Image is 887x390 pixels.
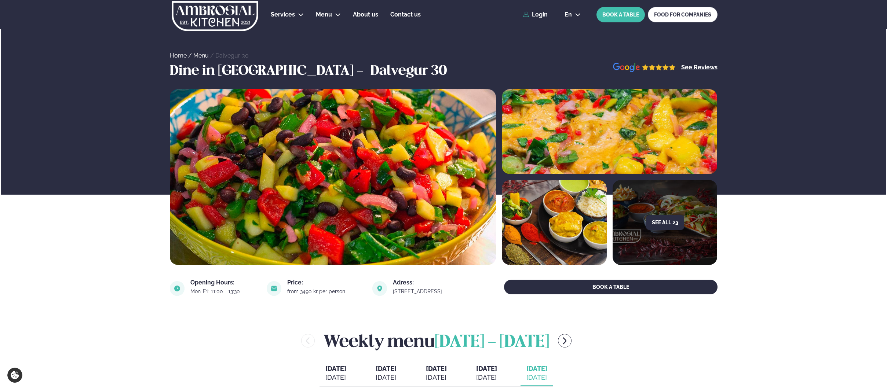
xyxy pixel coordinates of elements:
div: Mon-Fri: 11:00 - 13:30 [190,288,258,294]
img: image alt [170,281,185,296]
a: See Reviews [681,65,718,70]
span: [DATE] [476,365,497,372]
a: Menu [193,52,209,59]
span: / [188,52,193,59]
span: [DATE] [325,365,346,372]
span: [DATE] [426,365,447,372]
img: logo [171,1,259,31]
h3: Dine in [GEOGRAPHIC_DATA] - [170,63,367,80]
button: [DATE] [DATE] [370,361,402,386]
div: Opening Hours: [190,280,258,286]
h3: Dalvegur 30 [371,63,447,80]
a: Home [170,52,187,59]
a: Services [271,10,295,19]
button: menu-btn-right [558,334,572,347]
a: Cookie settings [7,368,22,383]
div: [DATE] [426,373,447,382]
button: BOOK A TABLE [504,280,717,294]
button: BOOK A TABLE [596,7,645,22]
button: [DATE] [DATE] [420,361,453,386]
span: [DATE] - [DATE] [435,334,549,350]
img: image alt [613,63,676,73]
a: FOOD FOR COMPANIES [648,7,718,22]
button: [DATE] [DATE] [470,361,503,386]
span: [DATE] [526,364,547,373]
div: [DATE] [476,373,497,382]
a: Contact us [390,10,421,19]
button: [DATE] [DATE] [320,361,352,386]
a: Login [523,11,548,18]
img: image alt [502,180,607,265]
img: image alt [267,281,281,296]
div: [DATE] [325,373,346,382]
span: Services [271,11,295,18]
button: menu-btn-left [301,334,315,347]
img: image alt [502,89,718,174]
button: See all 23 [646,215,684,230]
img: image alt [372,281,387,296]
a: About us [353,10,378,19]
span: Contact us [390,11,421,18]
span: en [565,12,572,18]
div: Price: [287,280,364,286]
img: image alt [169,89,496,265]
div: [DATE] [376,373,397,382]
div: Adress: [393,280,460,286]
span: / [210,52,215,59]
span: [DATE] [376,365,397,372]
button: en [559,12,587,18]
button: [DATE] [DATE] [521,361,553,386]
a: Menu [316,10,332,19]
a: Dalvegur 30 [215,52,249,59]
a: link [393,287,460,296]
span: About us [353,11,378,18]
div: from 3490 kr per person [287,288,364,294]
h2: Weekly menu [324,329,549,353]
div: [DATE] [526,373,547,382]
span: Menu [316,11,332,18]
